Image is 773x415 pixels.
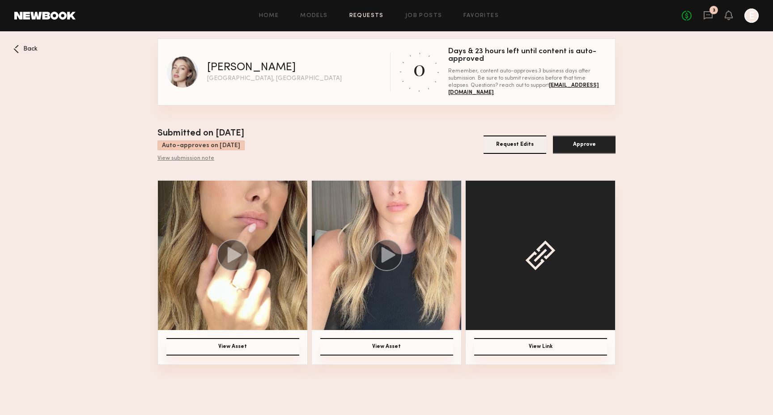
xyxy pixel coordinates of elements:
div: [PERSON_NAME] [207,62,296,73]
img: Asset [158,181,307,330]
div: Submitted on [DATE] [157,127,245,140]
a: Favorites [463,13,499,19]
div: View submission note [157,155,245,162]
img: Asset [312,181,461,330]
a: E [744,8,759,23]
button: View Link [474,338,607,356]
a: Models [300,13,327,19]
a: 3 [703,10,713,21]
a: Job Posts [405,13,442,19]
img: Logan R profile picture. [167,56,198,88]
button: View Asset [166,338,299,356]
div: [GEOGRAPHIC_DATA], [GEOGRAPHIC_DATA] [207,76,342,82]
a: Requests [349,13,384,19]
button: Approve [553,136,616,154]
button: View Asset [320,338,453,356]
div: Auto-approves on [DATE] [157,140,245,150]
div: Remember, content auto-approves 3 business days after submission. Be sure to submit revisions bef... [448,68,606,96]
span: Back [23,46,38,52]
div: 3 [713,8,715,13]
div: Days & 23 hours left until content is auto-approved [448,48,606,63]
button: Request Edits [484,136,546,154]
div: 0 [413,54,425,81]
a: Home [259,13,279,19]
